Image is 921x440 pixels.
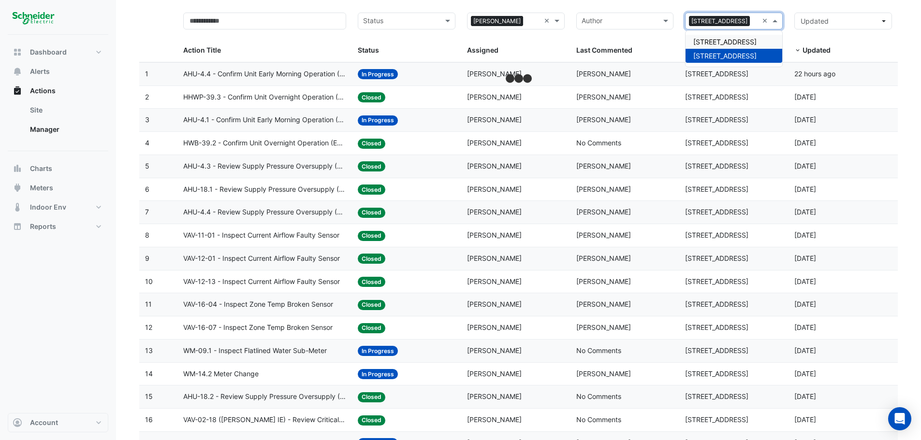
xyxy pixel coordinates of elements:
[145,231,149,239] span: 8
[693,38,757,46] span: [STREET_ADDRESS]
[13,164,22,173] app-icon: Charts
[576,46,632,54] span: Last Commented
[467,369,522,378] span: [PERSON_NAME]
[358,208,385,218] span: Closed
[467,277,522,285] span: [PERSON_NAME]
[358,231,385,241] span: Closed
[576,139,621,147] span: No Comments
[8,43,108,62] button: Dashboard
[685,208,748,216] span: [STREET_ADDRESS]
[30,202,66,212] span: Indoor Env
[183,114,346,126] span: AHU-4.1 - Confirm Unit Early Morning Operation (Energy Saving)
[794,231,816,239] span: 2025-07-21T11:14:33.150
[358,69,398,79] span: In Progress
[685,254,748,262] span: [STREET_ADDRESS]
[576,323,631,331] span: [PERSON_NAME]
[145,254,149,262] span: 9
[576,392,621,400] span: No Comments
[30,183,53,193] span: Meters
[145,139,149,147] span: 4
[794,300,816,308] span: 2025-07-21T11:02:13.860
[145,162,149,170] span: 5
[685,70,748,78] span: [STREET_ADDRESS]
[183,184,346,195] span: AHU-18.1 - Review Supply Pressure Oversupply (Energy Waste)
[467,300,522,308] span: [PERSON_NAME]
[685,115,748,124] span: [STREET_ADDRESS]
[685,369,748,378] span: [STREET_ADDRESS]
[183,414,346,426] span: VAV-02-18 ([PERSON_NAME] IE) - Review Critical Sensor Outside Range
[685,323,748,331] span: [STREET_ADDRESS]
[30,164,52,173] span: Charts
[467,415,522,424] span: [PERSON_NAME]
[8,178,108,198] button: Meters
[8,413,108,432] button: Account
[794,208,816,216] span: 2025-07-21T11:42:15.308
[762,15,770,27] span: Clear
[183,230,339,241] span: VAV-11-01 - Inspect Current Airflow Faulty Sensor
[30,67,50,76] span: Alerts
[145,115,149,124] span: 3
[686,31,782,67] div: Options List
[145,185,149,193] span: 6
[358,161,385,171] span: Closed
[693,52,757,60] span: [STREET_ADDRESS]
[183,69,346,80] span: AHU-4.4 - Confirm Unit Early Morning Operation (Energy Saving)
[22,120,108,139] a: Manager
[685,231,748,239] span: [STREET_ADDRESS]
[183,391,346,402] span: AHU-18.2 - Review Supply Pressure Oversupply (Energy Waste)
[183,345,327,356] span: WM-09.1 - Inspect Flatlined Water Sub-Meter
[685,392,748,400] span: [STREET_ADDRESS]
[467,93,522,101] span: [PERSON_NAME]
[13,222,22,231] app-icon: Reports
[576,346,621,355] span: No Comments
[145,93,149,101] span: 2
[467,254,522,262] span: [PERSON_NAME]
[358,92,385,102] span: Closed
[467,162,522,170] span: [PERSON_NAME]
[183,161,346,172] span: AHU-4.3 - Review Supply Pressure Oversupply (Energy Waste)
[8,81,108,100] button: Actions
[358,115,398,126] span: In Progress
[30,86,56,96] span: Actions
[794,277,816,285] span: 2025-07-21T11:07:41.914
[8,100,108,143] div: Actions
[13,86,22,96] app-icon: Actions
[576,70,631,78] span: [PERSON_NAME]
[803,46,831,54] span: Updated
[13,202,22,212] app-icon: Indoor Env
[467,139,522,147] span: [PERSON_NAME]
[794,415,816,424] span: 2025-06-27T16:36:07.532
[685,300,748,308] span: [STREET_ADDRESS]
[358,300,385,310] span: Closed
[544,15,552,27] span: Clear
[576,185,631,193] span: [PERSON_NAME]
[467,392,522,400] span: [PERSON_NAME]
[358,323,385,333] span: Closed
[576,415,621,424] span: No Comments
[801,17,829,25] span: Updated
[358,139,385,149] span: Closed
[13,47,22,57] app-icon: Dashboard
[145,415,153,424] span: 16
[685,185,748,193] span: [STREET_ADDRESS]
[794,323,816,331] span: 2025-07-21T11:01:50.905
[145,323,152,331] span: 12
[576,277,631,285] span: [PERSON_NAME]
[12,8,55,27] img: Company Logo
[685,162,748,170] span: [STREET_ADDRESS]
[576,93,631,101] span: [PERSON_NAME]
[471,16,523,27] span: [PERSON_NAME]
[685,93,748,101] span: [STREET_ADDRESS]
[358,254,385,264] span: Closed
[888,407,911,430] div: Open Intercom Messenger
[685,415,748,424] span: [STREET_ADDRESS]
[30,222,56,231] span: Reports
[467,46,498,54] span: Assigned
[576,300,631,308] span: [PERSON_NAME]
[358,185,385,195] span: Closed
[13,183,22,193] app-icon: Meters
[794,93,816,101] span: 2025-09-24T11:07:00.487
[358,46,379,54] span: Status
[467,115,522,124] span: [PERSON_NAME]
[183,299,333,310] span: VAV-16-04 - Inspect Zone Temp Broken Sensor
